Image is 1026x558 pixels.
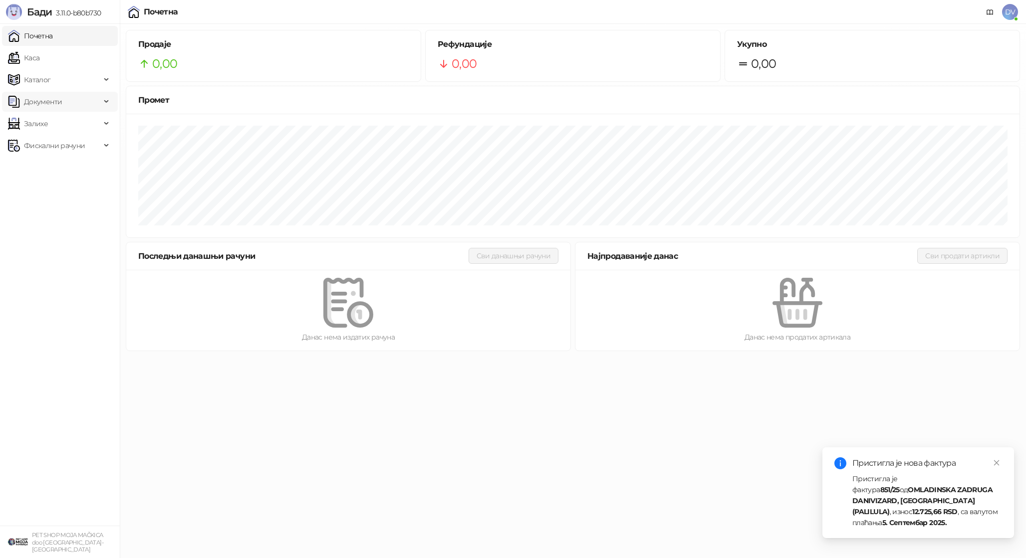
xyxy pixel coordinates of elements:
[438,38,708,50] h5: Рефундације
[751,54,776,73] span: 0,00
[27,6,52,18] span: Бади
[8,532,28,552] img: 64x64-companyLogo-9f44b8df-f022-41eb-b7d6-300ad218de09.png
[852,457,1002,469] div: Пристигла је нова фактура
[24,114,48,134] span: Залихе
[152,54,177,73] span: 0,00
[52,8,101,17] span: 3.11.0-b80b730
[144,8,178,16] div: Почетна
[852,473,1002,528] div: Пристигла је фактура од , износ , са валутом плаћања
[880,485,900,494] strong: 851/25
[142,332,554,343] div: Данас нема издатих рачуна
[138,38,409,50] h5: Продаје
[24,92,62,112] span: Документи
[912,507,958,516] strong: 12.725,66 RSD
[852,485,993,516] strong: OMLADINSKA ZADRUGA DANIVIZARD, [GEOGRAPHIC_DATA] (PALILULA)
[737,38,1008,50] h5: Укупно
[6,4,22,20] img: Logo
[138,250,469,262] div: Последњи данашњи рачуни
[8,48,39,68] a: Каса
[24,70,51,90] span: Каталог
[834,457,846,469] span: info-circle
[469,248,558,264] button: Сви данашњи рачуни
[452,54,477,73] span: 0,00
[24,136,85,156] span: Фискални рачуни
[591,332,1004,343] div: Данас нема продатих артикала
[991,457,1002,468] a: Close
[587,250,917,262] div: Најпродаваније данас
[982,4,998,20] a: Документација
[993,459,1000,466] span: close
[8,26,53,46] a: Почетна
[917,248,1008,264] button: Сви продати артикли
[882,518,947,527] strong: 5. Септембар 2025.
[138,94,1008,106] div: Промет
[32,532,103,553] small: PET SHOP MOJA MAČKICA doo [GEOGRAPHIC_DATA]-[GEOGRAPHIC_DATA]
[1002,4,1018,20] span: DV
